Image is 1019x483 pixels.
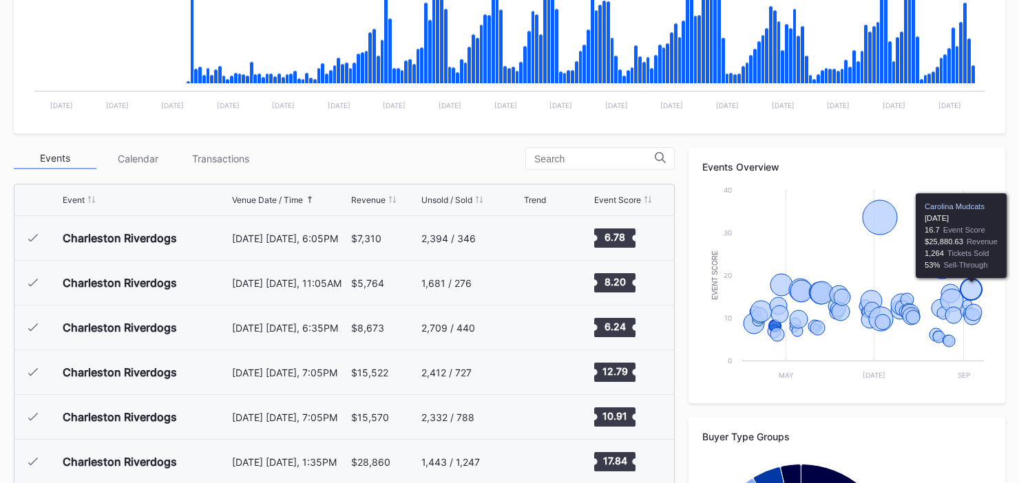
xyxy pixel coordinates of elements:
[351,322,384,334] div: $8,673
[494,101,517,109] text: [DATE]
[232,195,303,205] div: Venue Date / Time
[711,250,719,300] text: Event Score
[421,456,480,468] div: 1,443 / 1,247
[524,400,565,434] svg: Chart title
[439,101,461,109] text: [DATE]
[421,367,472,378] div: 2,412 / 727
[161,101,184,109] text: [DATE]
[716,101,739,109] text: [DATE]
[827,101,850,109] text: [DATE]
[63,321,177,334] div: Charleston Riverdogs
[534,153,655,164] input: Search
[524,444,565,479] svg: Chart title
[724,271,732,279] text: 20
[14,148,96,169] div: Events
[702,431,991,442] div: Buyer Type Groups
[594,195,641,205] div: Event Score
[728,356,732,365] text: 0
[958,371,970,379] text: Sep
[232,233,348,244] div: [DATE] [DATE], 6:05PM
[938,101,961,109] text: [DATE]
[604,276,625,288] text: 8.20
[604,321,625,332] text: 6.24
[63,365,177,379] div: Charleston Riverdogs
[63,410,177,424] div: Charleston Riverdogs
[232,277,348,289] div: [DATE] [DATE], 11:05AM
[724,186,732,194] text: 40
[351,411,389,423] div: $15,570
[232,411,348,423] div: [DATE] [DATE], 7:05PM
[524,266,565,300] svg: Chart title
[779,371,794,379] text: May
[421,195,472,205] div: Unsold / Sold
[602,365,627,377] text: 12.79
[106,101,129,109] text: [DATE]
[351,277,384,289] div: $5,764
[179,148,262,169] div: Transactions
[383,101,406,109] text: [DATE]
[605,231,625,243] text: 6.78
[351,195,386,205] div: Revenue
[602,410,627,422] text: 10.91
[702,183,991,389] svg: Chart title
[232,456,348,468] div: [DATE] [DATE], 1:35PM
[524,221,565,255] svg: Chart title
[772,101,795,109] text: [DATE]
[724,314,732,322] text: 10
[883,101,905,109] text: [DATE]
[524,195,546,205] div: Trend
[96,148,179,169] div: Calendar
[524,310,565,345] svg: Chart title
[421,411,474,423] div: 2,332 / 788
[421,322,475,334] div: 2,709 / 440
[863,371,885,379] text: [DATE]
[232,367,348,378] div: [DATE] [DATE], 7:05PM
[63,231,177,245] div: Charleston Riverdogs
[549,101,572,109] text: [DATE]
[351,456,390,468] div: $28,860
[724,228,732,237] text: 30
[524,355,565,389] svg: Chart title
[351,233,381,244] div: $7,310
[63,276,177,290] div: Charleston Riverdogs
[605,101,628,109] text: [DATE]
[217,101,240,109] text: [DATE]
[351,367,388,378] div: $15,522
[63,195,85,205] div: Event
[272,101,295,109] text: [DATE]
[63,455,177,469] div: Charleston Riverdogs
[232,322,348,334] div: [DATE] [DATE], 6:35PM
[660,101,683,109] text: [DATE]
[328,101,350,109] text: [DATE]
[602,455,627,466] text: 17.84
[50,101,73,109] text: [DATE]
[421,233,476,244] div: 2,394 / 346
[421,277,472,289] div: 1,681 / 276
[702,161,991,173] div: Events Overview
